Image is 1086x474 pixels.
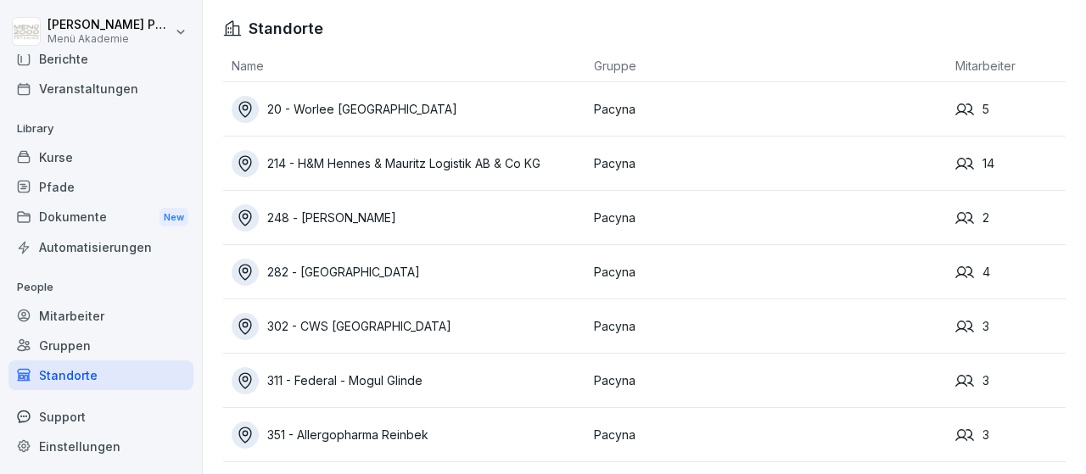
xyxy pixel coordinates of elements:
[249,17,323,40] h1: Standorte
[947,50,1066,82] th: Mitarbeiter
[48,18,171,32] p: [PERSON_NAME] Pacyna
[48,33,171,45] p: Menü Akademie
[232,96,585,123] a: 20 - Worlee [GEOGRAPHIC_DATA]
[955,154,1066,173] div: 14
[8,202,193,233] a: DokumenteNew
[8,274,193,301] p: People
[955,100,1066,119] div: 5
[232,367,585,394] a: 311 - Federal - Mogul Glinde
[8,74,193,103] a: Veranstaltungen
[8,432,193,461] a: Einstellungen
[585,50,948,82] th: Gruppe
[955,371,1066,390] div: 3
[585,299,948,354] td: Pacyna
[232,259,585,286] a: 282 - [GEOGRAPHIC_DATA]
[8,115,193,142] p: Library
[232,204,585,231] a: 248 - [PERSON_NAME]
[8,402,193,432] div: Support
[232,150,585,177] a: 214 - H&M Hennes & Mauritz Logistik AB & Co KG
[8,232,193,262] a: Automatisierungen
[585,82,948,137] td: Pacyna
[585,408,948,462] td: Pacyna
[585,245,948,299] td: Pacyna
[955,426,1066,444] div: 3
[585,354,948,408] td: Pacyna
[955,263,1066,282] div: 4
[8,360,193,390] a: Standorte
[232,313,585,340] a: 302 - CWS [GEOGRAPHIC_DATA]
[232,421,585,449] a: 351 - Allergopharma Reinbek
[585,191,948,245] td: Pacyna
[585,137,948,191] td: Pacyna
[8,331,193,360] a: Gruppen
[8,142,193,172] a: Kurse
[223,50,585,82] th: Name
[8,202,193,233] div: Dokumente
[8,172,193,202] a: Pfade
[8,301,193,331] a: Mitarbeiter
[955,209,1066,227] div: 2
[160,208,188,227] div: New
[8,44,193,74] a: Berichte
[955,317,1066,336] div: 3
